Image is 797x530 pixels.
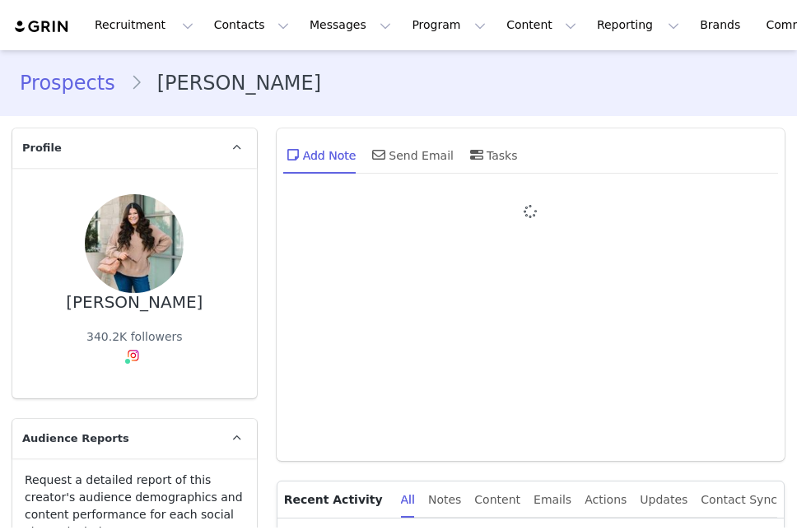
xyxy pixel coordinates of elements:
[428,481,461,518] div: Notes
[66,293,203,312] div: [PERSON_NAME]
[127,349,140,362] img: instagram.svg
[20,68,130,98] a: Prospects
[13,19,71,35] img: grin logo
[22,140,62,156] span: Profile
[85,194,184,293] img: df4106a2-51a1-4687-9a28-490f105f2c19.jpg
[640,481,687,518] div: Updates
[284,481,388,518] p: Recent Activity
[369,135,454,174] div: Send Email
[467,135,518,174] div: Tasks
[585,481,627,518] div: Actions
[690,7,755,44] a: Brands
[86,328,183,346] div: 340.2K followers
[204,7,299,44] button: Contacts
[85,7,203,44] button: Recruitment
[534,481,571,518] div: Emails
[587,7,689,44] button: Reporting
[300,7,401,44] button: Messages
[22,430,129,447] span: Audience Reports
[283,135,357,174] div: Add Note
[401,481,415,518] div: All
[701,481,777,518] div: Contact Sync
[496,7,586,44] button: Content
[474,481,520,518] div: Content
[402,7,496,44] button: Program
